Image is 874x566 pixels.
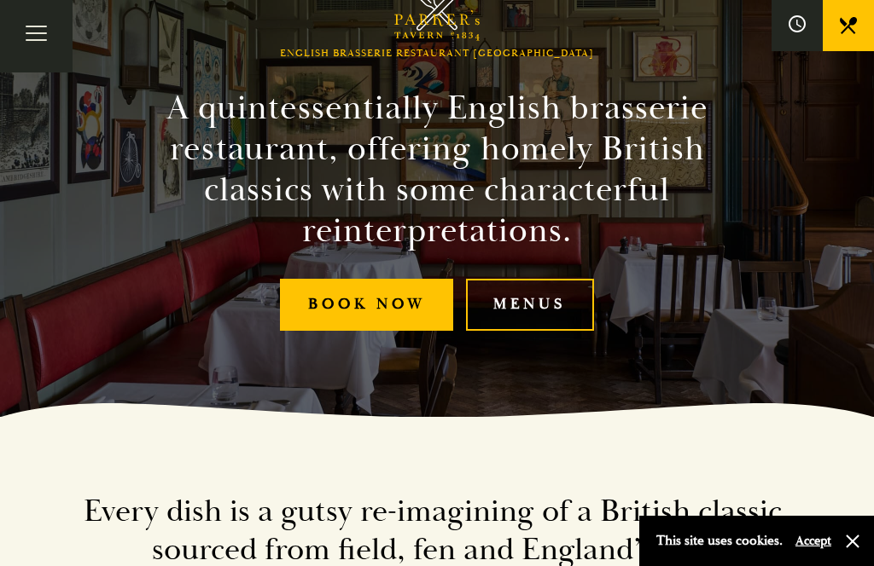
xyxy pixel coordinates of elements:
[280,279,453,331] a: Book Now
[844,533,861,550] button: Close and accept
[280,48,594,60] h1: English Brasserie Restaurant [GEOGRAPHIC_DATA]
[795,533,831,549] button: Accept
[116,88,758,251] h2: A quintessentially English brasserie restaurant, offering homely British classics with some chara...
[656,528,783,553] p: This site uses cookies.
[466,279,594,331] a: Menus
